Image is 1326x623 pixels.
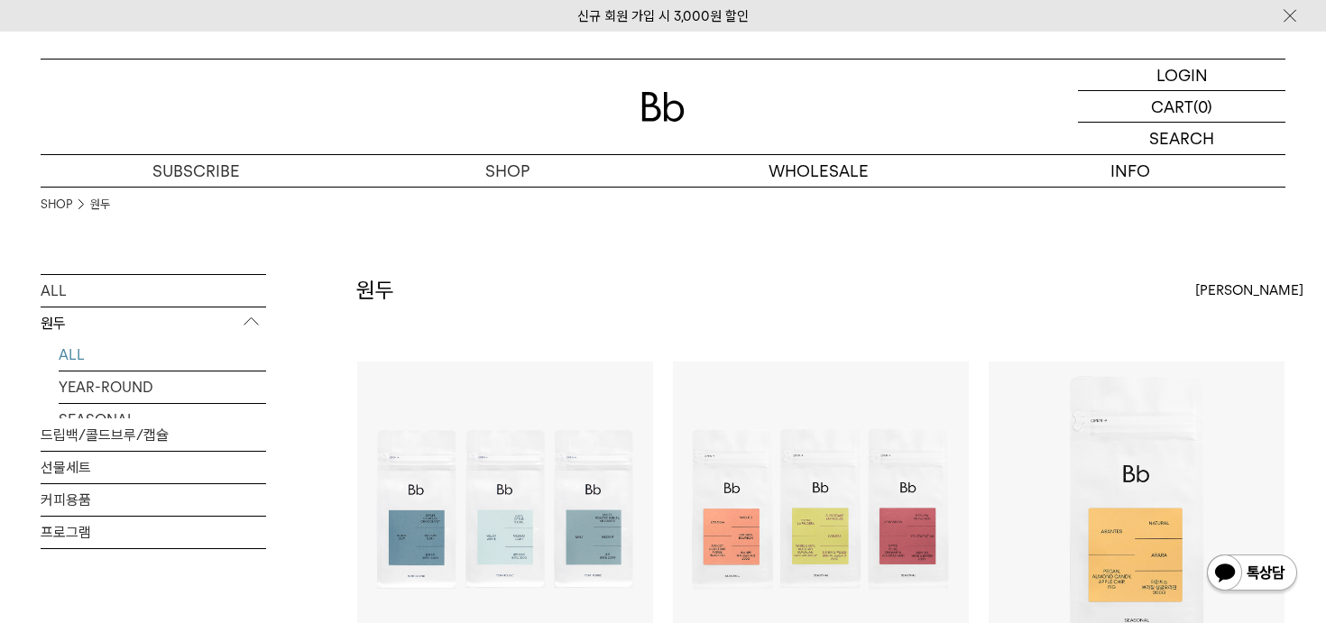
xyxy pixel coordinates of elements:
[1205,553,1299,596] img: 카카오톡 채널 1:1 채팅 버튼
[59,404,266,435] a: SEASONAL
[90,196,110,214] a: 원두
[41,484,266,516] a: 커피용품
[577,8,749,24] a: 신규 회원 가입 시 3,000원 할인
[352,155,663,187] a: SHOP
[974,155,1285,187] p: INFO
[41,419,266,451] a: 드립백/콜드브루/캡슐
[1078,60,1285,91] a: LOGIN
[41,307,266,340] p: 원두
[1149,123,1214,154] p: SEARCH
[1078,91,1285,123] a: CART (0)
[1151,91,1193,122] p: CART
[41,196,72,214] a: SHOP
[1156,60,1208,90] p: LOGIN
[41,155,352,187] a: SUBSCRIBE
[1193,91,1212,122] p: (0)
[663,155,974,187] p: WHOLESALE
[59,339,266,371] a: ALL
[1195,279,1303,301] span: [PERSON_NAME]
[41,275,266,307] a: ALL
[356,275,394,306] h2: 원두
[641,92,685,122] img: 로고
[41,517,266,548] a: 프로그램
[59,371,266,403] a: YEAR-ROUND
[41,452,266,483] a: 선물세트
